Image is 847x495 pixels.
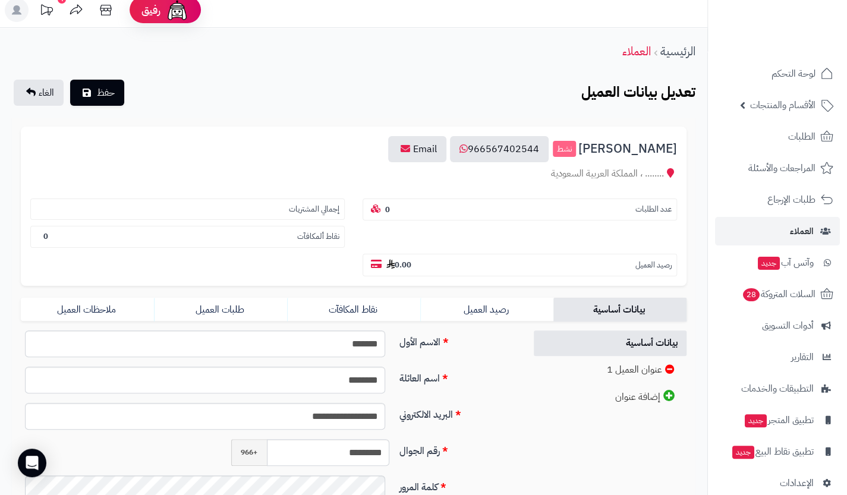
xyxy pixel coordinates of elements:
[732,446,754,459] span: جديد
[394,403,520,422] label: البريد الالكتروني
[715,185,840,214] a: طلبات الإرجاع
[97,86,115,100] span: حفظ
[18,449,46,477] div: Open Intercom Messenger
[231,439,267,466] span: +966
[745,414,767,427] span: جديد
[553,141,576,157] small: نشط
[766,33,836,58] img: logo-2.png
[450,136,549,162] a: 966567402544
[297,231,339,242] small: نقاط ألمكافآت
[385,204,390,215] b: 0
[715,59,840,88] a: لوحة التحكم
[420,298,553,321] a: رصيد العميل
[43,231,48,242] b: 0
[788,128,815,145] span: الطلبات
[780,475,814,491] span: الإعدادات
[386,259,411,270] b: 0.00
[21,298,154,321] a: ملاحظات العميل
[394,439,520,458] label: رقم الجوال
[742,286,815,302] span: السلات المتروكة
[534,330,687,356] a: بيانات أساسية
[744,412,814,428] span: تطبيق المتجر
[715,248,840,277] a: وآتس آبجديد
[394,330,520,349] label: الاسم الأول
[578,142,677,156] span: [PERSON_NAME]
[791,349,814,365] span: التقارير
[715,406,840,434] a: تطبيق المتجرجديد
[70,80,124,106] button: حفظ
[743,288,760,301] span: 28
[534,357,687,383] a: عنوان العميل 1
[635,204,672,215] small: عدد الطلبات
[154,298,287,321] a: طلبات العميل
[715,122,840,151] a: الطلبات
[39,86,54,100] span: الغاء
[790,223,814,239] span: العملاء
[14,80,64,106] a: الغاء
[748,160,815,176] span: المراجعات والأسئلة
[715,374,840,403] a: التطبيقات والخدمات
[741,380,814,397] span: التطبيقات والخدمات
[762,317,814,334] span: أدوات التسويق
[715,311,840,340] a: أدوات التسويق
[660,42,695,60] a: الرئيسية
[394,367,520,386] label: اسم العائلة
[758,257,780,270] span: جديد
[30,167,677,181] div: ........ ، المملكة العربية السعودية
[388,136,446,162] a: Email
[289,204,339,215] small: إجمالي المشتريات
[715,217,840,245] a: العملاء
[715,343,840,371] a: التقارير
[731,443,814,460] span: تطبيق نقاط البيع
[622,42,651,60] a: العملاء
[772,65,815,82] span: لوحة التحكم
[715,154,840,182] a: المراجعات والأسئلة
[394,475,520,494] label: كلمة المرور
[757,254,814,271] span: وآتس آب
[715,437,840,466] a: تطبيق نقاط البيعجديد
[767,191,815,208] span: طلبات الإرجاع
[287,298,420,321] a: نقاط المكافآت
[715,280,840,308] a: السلات المتروكة28
[141,3,160,17] span: رفيق
[581,81,695,103] b: تعديل بيانات العميل
[750,97,815,113] span: الأقسام والمنتجات
[534,384,687,410] a: إضافة عنوان
[635,260,672,271] small: رصيد العميل
[553,298,687,321] a: بيانات أساسية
